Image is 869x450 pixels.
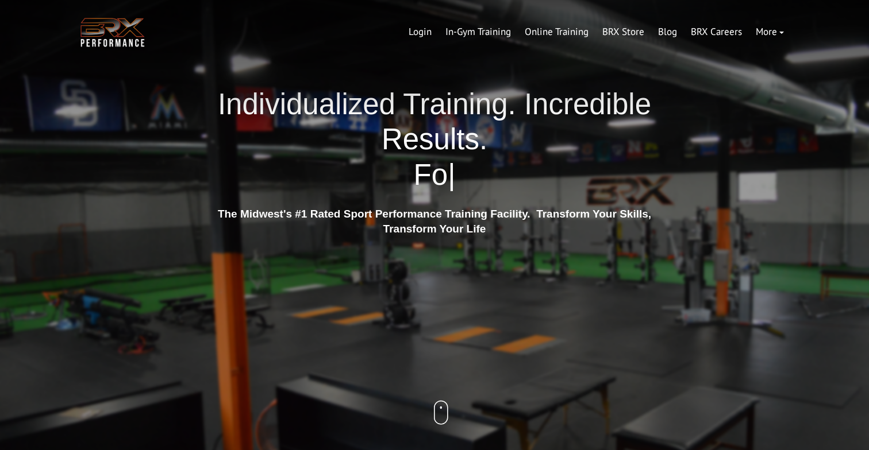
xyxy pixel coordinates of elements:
a: Blog [651,18,684,46]
span: Fo [414,158,448,191]
a: BRX Careers [684,18,749,46]
img: BRX Transparent Logo-2 [78,15,147,50]
span: | [448,158,455,191]
a: Login [402,18,439,46]
div: Navigation Menu [402,18,791,46]
a: BRX Store [595,18,651,46]
a: In-Gym Training [439,18,518,46]
h1: Individualized Training. Incredible Results. [213,87,656,192]
a: More [749,18,791,46]
strong: The Midwest's #1 Rated Sport Performance Training Facility. Transform Your Skills, Transform Your... [218,208,651,235]
a: Online Training [518,18,595,46]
